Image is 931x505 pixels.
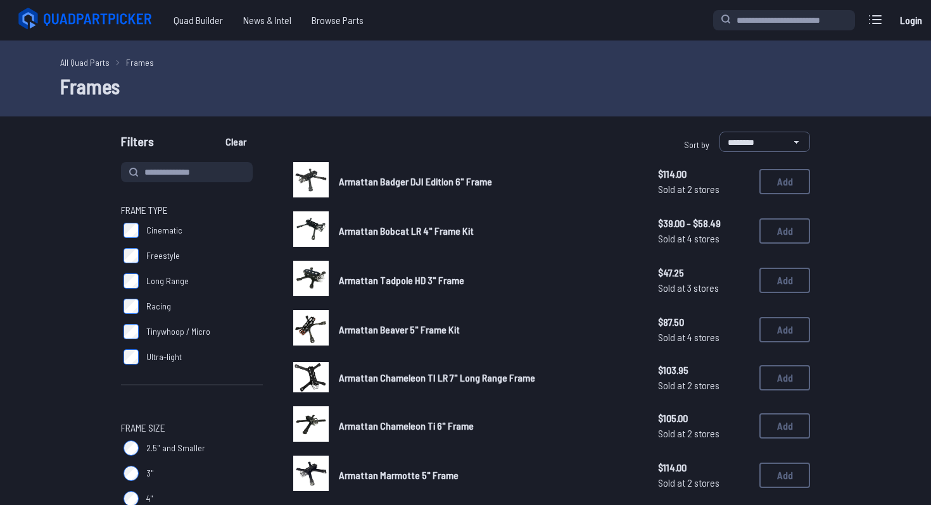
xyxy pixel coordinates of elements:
span: 3" [146,467,154,480]
a: image [293,162,329,201]
span: Armattan Bobcat LR 4" Frame Kit [339,225,474,237]
button: Add [759,317,810,342]
button: Add [759,413,810,439]
span: Armattan Marmotte 5" Frame [339,469,459,481]
span: $103.95 [658,363,749,378]
img: image [293,456,329,491]
span: Armattan Badger DJI Edition 6" Frame [339,175,492,187]
input: 3" [123,466,139,481]
span: Armattan Tadpole HD 3" Frame [339,274,464,286]
span: Sold at 2 stores [658,182,749,197]
span: $114.00 [658,166,749,182]
a: Armattan Chameleon Ti 6" Frame [339,418,638,433]
span: Sold at 2 stores [658,426,749,441]
a: image [293,310,329,349]
span: $105.00 [658,411,749,426]
input: Cinematic [123,223,139,238]
span: Sold at 2 stores [658,475,749,490]
span: $47.25 [658,265,749,280]
a: Armattan Badger DJI Edition 6" Frame [339,174,638,189]
span: Racing [146,300,171,313]
span: Sold at 2 stores [658,378,749,393]
input: Racing [123,299,139,314]
a: image [293,211,329,251]
a: Frames [126,56,154,69]
span: Armattan Chameleon Ti 6" Frame [339,420,474,432]
span: 4" [146,492,153,505]
a: All Quad Parts [60,56,110,69]
img: image [293,211,329,247]
img: image [293,362,329,392]
span: Frame Type [121,203,168,218]
span: Filters [121,132,154,157]
input: Ultra-light [123,349,139,365]
a: News & Intel [233,8,301,33]
a: Quad Builder [163,8,233,33]
span: 2.5" and Smaller [146,442,205,454]
button: Clear [215,132,257,152]
span: Cinematic [146,224,182,237]
span: $39.00 - $58.49 [658,216,749,231]
span: Long Range [146,275,189,287]
img: image [293,310,329,346]
span: Tinywhoop / Micro [146,325,210,338]
a: Armattan Tadpole HD 3" Frame [339,273,638,288]
span: Sold at 4 stores [658,330,749,345]
span: Armattan Chameleon TI LR 7" Long Range Frame [339,371,535,383]
a: image [293,359,329,396]
a: Browse Parts [301,8,374,33]
a: Login [896,8,926,33]
img: image [293,406,329,442]
span: Freestyle [146,249,180,262]
span: Ultra-light [146,351,182,363]
button: Add [759,463,810,488]
button: Add [759,169,810,194]
a: image [293,261,329,300]
img: image [293,162,329,197]
input: Tinywhoop / Micro [123,324,139,339]
a: image [293,406,329,446]
a: image [293,456,329,495]
a: Armattan Marmotte 5" Frame [339,468,638,483]
span: Armattan Beaver 5" Frame Kit [339,323,460,335]
button: Add [759,218,810,244]
select: Sort by [719,132,810,152]
span: Sold at 3 stores [658,280,749,296]
button: Add [759,365,810,390]
input: 2.5" and Smaller [123,440,139,456]
span: Frame Size [121,420,165,435]
a: Armattan Bobcat LR 4" Frame Kit [339,223,638,239]
input: Freestyle [123,248,139,263]
span: $87.50 [658,315,749,330]
span: Sort by [684,139,709,150]
img: image [293,261,329,296]
span: Sold at 4 stores [658,231,749,246]
h1: Frames [60,71,871,101]
a: Armattan Beaver 5" Frame Kit [339,322,638,337]
input: Long Range [123,273,139,289]
button: Add [759,268,810,293]
a: Armattan Chameleon TI LR 7" Long Range Frame [339,370,638,385]
span: $114.00 [658,460,749,475]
